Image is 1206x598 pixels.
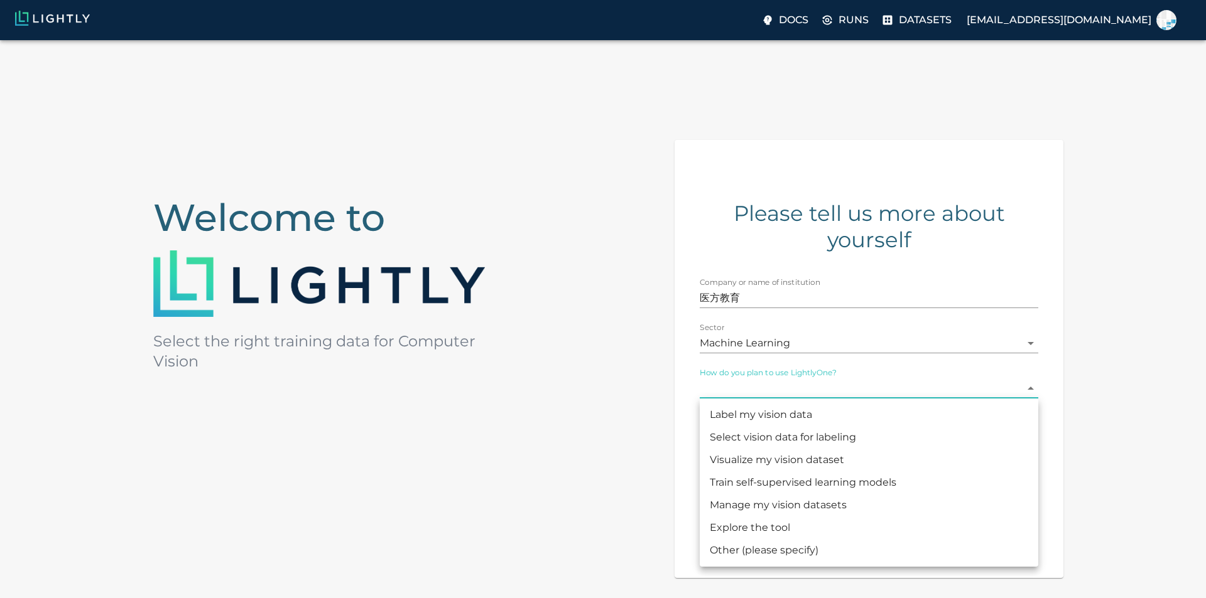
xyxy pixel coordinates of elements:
[700,494,1038,516] li: Manage my vision datasets
[700,539,1038,562] li: Other (please specify)
[700,426,1038,449] li: Select vision data for labeling
[700,403,1038,426] li: Label my vision data
[700,449,1038,471] li: Visualize my vision dataset
[700,471,1038,494] li: Train self-supervised learning models
[700,516,1038,539] li: Explore the tool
